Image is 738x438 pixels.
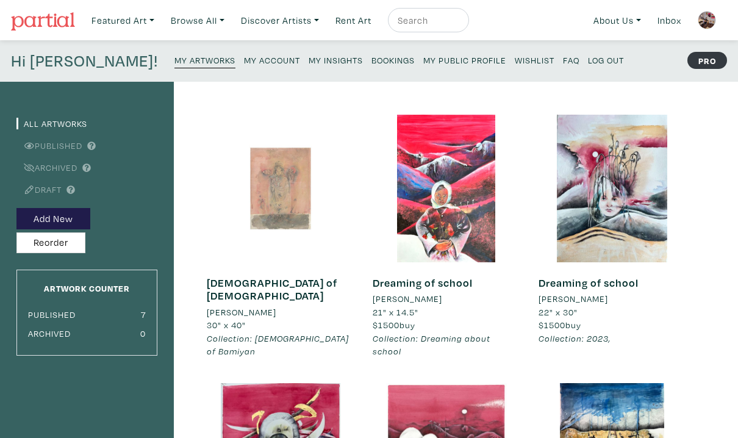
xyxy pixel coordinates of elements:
a: About Us [588,8,647,33]
span: 22" x 30" [539,306,578,318]
em: Collection: [DEMOGRAPHIC_DATA] of Bamiyan [207,332,349,357]
em: Collection: Dreaming about school [373,332,490,357]
small: My Account [244,54,300,66]
a: Log Out [588,51,624,68]
small: Archived [28,328,71,339]
a: All Artworks [16,118,87,129]
li: [PERSON_NAME] [539,292,608,306]
a: Featured Art [86,8,160,33]
a: Discover Artists [235,8,324,33]
a: [DEMOGRAPHIC_DATA] of [DEMOGRAPHIC_DATA] [207,276,337,303]
a: Dreaming of school [373,276,473,290]
input: Search [396,13,457,28]
a: Bookings [371,51,415,68]
small: Wishlist [515,54,554,66]
small: FAQ [563,54,579,66]
a: Inbox [652,8,687,33]
a: [PERSON_NAME] [539,292,686,306]
a: My Artworks [174,51,235,68]
small: My Artworks [174,54,235,66]
span: buy [539,319,581,331]
em: Collection: 2023, [539,332,611,344]
small: Bookings [371,54,415,66]
strong: PRO [687,52,727,69]
small: 0 [140,328,146,339]
small: My Insights [309,54,363,66]
span: $1500 [373,319,399,331]
span: $1500 [539,319,565,331]
img: phpThumb.php [698,11,716,29]
button: Add New [16,208,90,229]
h4: Hi [PERSON_NAME]! [11,51,158,71]
a: My Account [244,51,300,68]
small: Published [28,309,76,320]
small: My Public Profile [423,54,506,66]
span: buy [373,319,415,331]
button: Reorder [16,232,85,254]
a: Archived [16,162,77,173]
li: [PERSON_NAME] [373,292,442,306]
li: [PERSON_NAME] [207,306,276,319]
a: FAQ [563,51,579,68]
small: Log Out [588,54,624,66]
a: Wishlist [515,51,554,68]
a: My Insights [309,51,363,68]
a: My Public Profile [423,51,506,68]
span: 30" x 40" [207,319,246,331]
small: Artwork Counter [44,282,130,294]
a: Published [16,140,82,151]
small: 7 [141,309,146,320]
span: 21" x 14.5" [373,306,418,318]
a: Dreaming of school [539,276,639,290]
a: [PERSON_NAME] [207,306,354,319]
a: [PERSON_NAME] [373,292,520,306]
a: Draft [16,184,62,195]
a: Browse All [165,8,230,33]
a: Rent Art [330,8,377,33]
